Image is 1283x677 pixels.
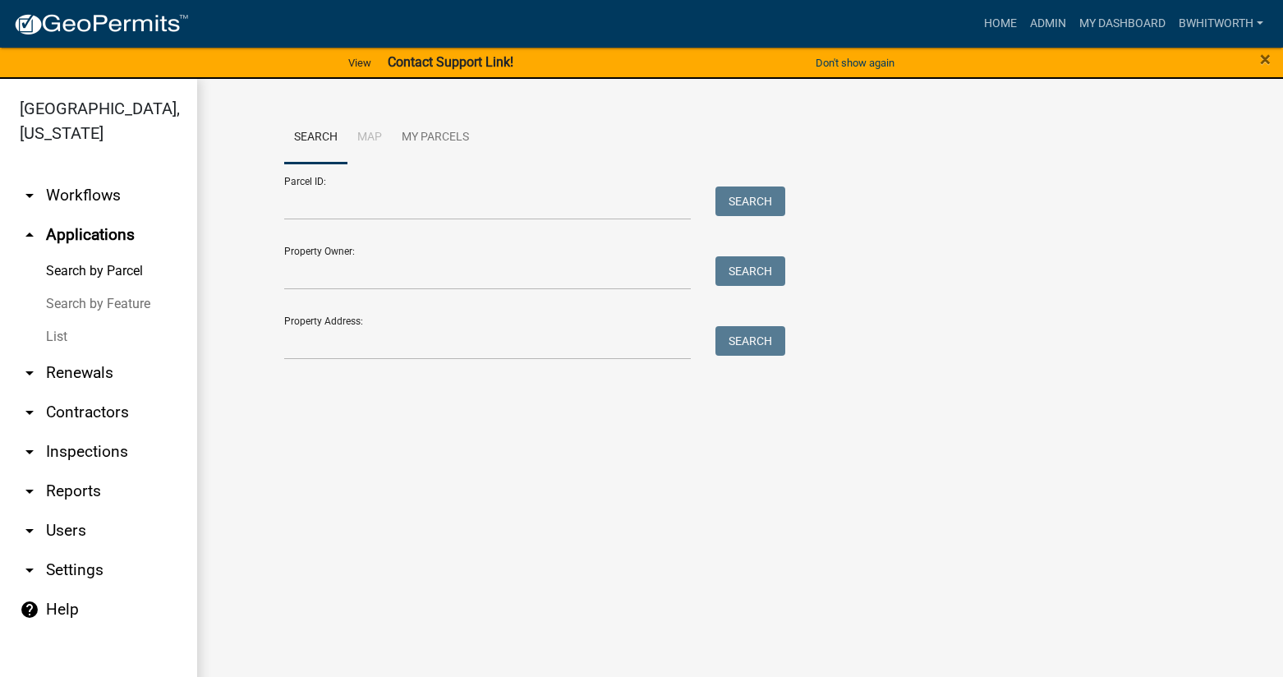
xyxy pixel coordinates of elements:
[1172,8,1270,39] a: BWhitworth
[1260,48,1271,71] span: ×
[20,442,39,462] i: arrow_drop_down
[20,225,39,245] i: arrow_drop_up
[342,49,378,76] a: View
[977,8,1023,39] a: Home
[1260,49,1271,69] button: Close
[20,560,39,580] i: arrow_drop_down
[715,326,785,356] button: Search
[392,112,479,164] a: My Parcels
[20,600,39,619] i: help
[1023,8,1073,39] a: Admin
[284,112,347,164] a: Search
[388,54,513,70] strong: Contact Support Link!
[1073,8,1172,39] a: My Dashboard
[20,186,39,205] i: arrow_drop_down
[20,363,39,383] i: arrow_drop_down
[715,187,785,216] button: Search
[20,403,39,422] i: arrow_drop_down
[715,256,785,286] button: Search
[809,49,901,76] button: Don't show again
[20,481,39,501] i: arrow_drop_down
[20,521,39,541] i: arrow_drop_down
